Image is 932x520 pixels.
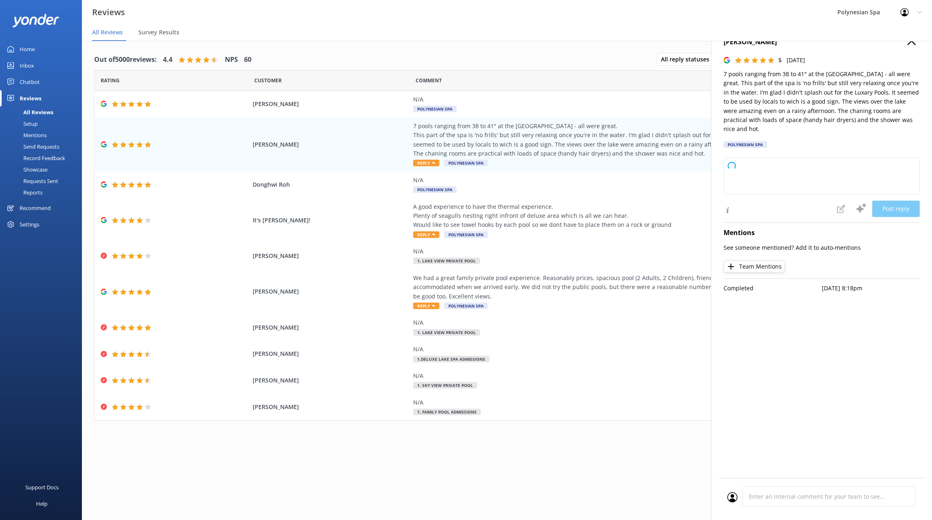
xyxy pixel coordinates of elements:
[444,303,488,309] span: Polynesian Spa
[5,164,82,175] a: Showcase
[253,180,409,189] span: Donghwi Roh
[724,141,767,148] div: Polynesian Spa
[253,349,409,358] span: [PERSON_NAME]
[5,129,82,141] a: Mentions
[787,56,805,65] p: [DATE]
[413,247,786,256] div: N/A
[5,141,82,152] a: Send Requests
[413,95,786,104] div: N/A
[413,329,480,336] span: 1. Lake View Private Pool
[5,106,82,118] a: All Reviews
[254,77,282,84] span: Date
[253,216,409,225] span: It's [PERSON_NAME]!
[5,175,58,187] div: Requests Sent
[907,37,916,46] button: Close
[724,228,920,238] h4: Mentions
[413,106,457,112] span: Polynesian Spa
[5,118,38,129] div: Setup
[413,356,489,362] span: 1.Deluxe Lake Spa Admissions
[661,55,714,64] span: All reply statuses
[244,54,251,65] h4: 60
[20,90,41,106] div: Reviews
[5,152,65,164] div: Record Feedback
[724,260,785,273] button: Team Mentions
[413,202,786,230] div: A good experience to have the thermal experience. Plenty of seagulls nesting right infront of del...
[94,54,157,65] h4: Out of 5000 reviews:
[92,28,123,36] span: All Reviews
[225,54,238,65] h4: NPS
[163,54,172,65] h4: 4.4
[20,74,40,90] div: Chatbot
[413,371,786,380] div: N/A
[416,77,442,84] span: Question
[253,140,409,149] span: [PERSON_NAME]
[724,243,920,252] p: See someone mentioned? Add it to auto-mentions
[5,175,82,187] a: Requests Sent
[413,318,786,327] div: N/A
[5,187,43,198] div: Reports
[5,118,82,129] a: Setup
[413,160,439,166] span: Reply
[20,200,51,216] div: Recommend
[413,398,786,407] div: N/A
[413,258,480,264] span: 1. Lake View Private Pool
[724,37,920,47] h4: [PERSON_NAME]
[5,106,53,118] div: All Reviews
[253,376,409,385] span: [PERSON_NAME]
[25,479,59,495] div: Support Docs
[101,77,120,84] span: Date
[20,57,34,74] div: Inbox
[36,495,48,512] div: Help
[5,152,82,164] a: Record Feedback
[20,216,39,233] div: Settings
[253,99,409,109] span: [PERSON_NAME]
[822,284,920,293] p: [DATE] 8:18pm
[12,14,59,27] img: yonder-white-logo.png
[444,160,488,166] span: Polynesian Spa
[253,323,409,332] span: [PERSON_NAME]
[724,70,920,134] p: 7 pools ranging from 38 to 41° at the [GEOGRAPHIC_DATA] - all were great. This part of the spa is...
[444,231,488,238] span: Polynesian Spa
[413,382,477,389] span: 1. Sky View Private Pool
[5,187,82,198] a: Reports
[253,251,409,260] span: [PERSON_NAME]
[724,284,822,293] p: Completed
[5,164,48,175] div: Showcase
[413,176,786,185] div: N/A
[5,141,59,152] div: Send Requests
[413,122,786,158] div: 7 pools ranging from 38 to 41° at the [GEOGRAPHIC_DATA] - all were great. This part of the spa is...
[778,56,782,64] span: 5
[138,28,179,36] span: Survey Results
[20,41,35,57] div: Home
[5,129,47,141] div: Mentions
[253,402,409,411] span: [PERSON_NAME]
[253,287,409,296] span: [PERSON_NAME]
[413,231,439,238] span: Reply
[413,274,786,301] div: We had a great family private pool experience. Reasonably prices, spacious pool (2 Adults, 2 Chil...
[413,186,457,193] span: Polynesian Spa
[92,6,125,19] h3: Reviews
[413,303,439,309] span: Reply
[727,492,737,502] img: user_profile.svg
[413,409,481,415] span: 1. Family Pool Admissions
[413,345,786,354] div: N/A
